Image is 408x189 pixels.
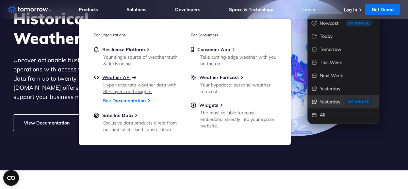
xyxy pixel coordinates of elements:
[343,7,357,13] a: Log In
[191,74,276,93] a: Weather ForecastYour hyperlocal personal weather forecast.
[79,7,98,12] a: Products
[103,54,179,67] div: Your single source of weather truth & decisioning.
[102,74,131,80] span: Weather API
[102,112,133,118] span: Satellite Data
[103,82,179,95] div: Hyper-accurate weather data with 80+ layers and insights.
[191,47,276,66] a: Consumer AppTake cutting-edge weather with you on the go.
[103,98,146,104] a: See Documentation
[13,56,193,102] p: Uncover actionable business insights and optimize your operations with access to hourly and daily...
[126,7,146,12] a: Solutions
[8,5,51,14] a: Home link
[94,47,99,52] img: bell.svg
[94,47,179,66] a: Resilience PlatformYour single source of weather truth & decisioning.
[13,9,193,48] h1: Historical Weather Data
[191,74,196,80] img: sun.svg
[103,120,179,133] div: Exclusive data products direct from our first-of-its-kind constellation
[94,74,99,80] img: api.svg
[191,102,196,108] img: plus-circle.svg
[200,109,276,129] div: The most reliable forecast embedded directly into your app or website.
[197,47,230,52] span: Consumer App
[229,7,273,12] a: Space & Technology
[175,7,200,12] a: Developers
[102,47,145,52] span: Resilience Platform
[200,82,276,95] div: Your hyperlocal personal weather forecast.
[94,112,99,118] img: satellite-data-menu.png
[191,32,276,37] h3: For Consumers
[365,4,400,15] a: Get Demo
[200,54,276,67] div: Take cutting-edge weather with you on the go.
[94,74,179,93] a: Weather APIHyper-accurate weather data with 80+ layers and insights.
[302,7,315,12] a: Learn
[94,112,179,131] a: Satellite DataExclusive data products direct from our first-of-its-kind constellation
[191,47,194,52] img: mobile.svg
[199,102,218,108] span: Widgets
[191,102,276,128] a: WidgetsThe most reliable forecast embedded directly into your app or website.
[94,32,179,37] h3: For Organizations
[3,170,19,186] button: Open CMP widget
[13,115,80,131] a: View Documentation
[199,74,239,80] span: Weather Forecast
